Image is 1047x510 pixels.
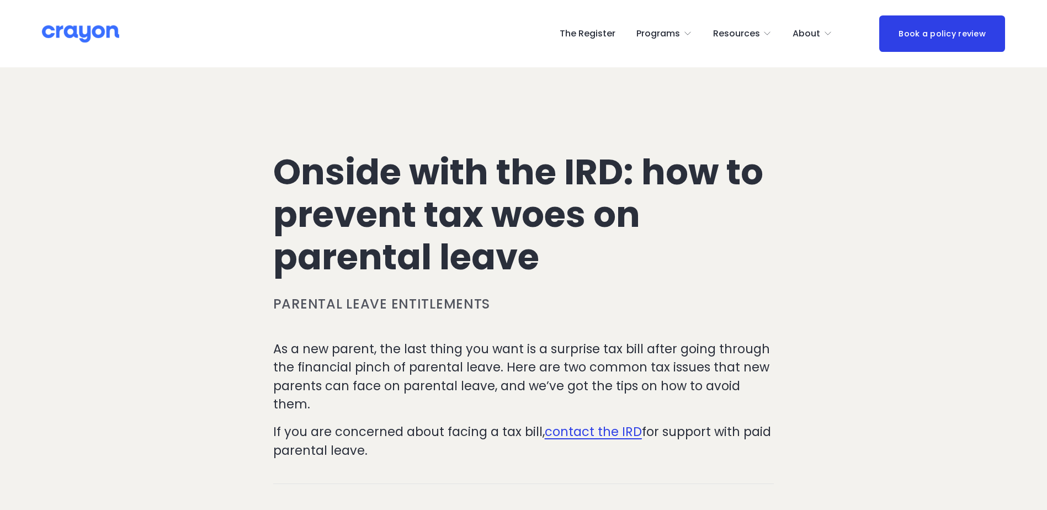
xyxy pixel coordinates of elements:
[273,340,774,414] p: As a new parent, the last thing you want is a surprise tax bill after going through the financial...
[636,26,680,42] span: Programs
[42,24,119,44] img: Crayon
[273,423,774,460] p: If you are concerned about facing a tax bill, for support with paid parental leave.
[713,25,772,42] a: folder dropdown
[273,151,774,278] h1: Onside with the IRD: how to prevent tax woes on parental leave
[793,25,832,42] a: folder dropdown
[793,26,820,42] span: About
[879,15,1005,51] a: Book a policy review
[560,25,615,42] a: The Register
[273,295,490,313] a: Parental leave entitlements
[545,423,642,440] a: contact the IRD
[713,26,760,42] span: Resources
[636,25,692,42] a: folder dropdown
